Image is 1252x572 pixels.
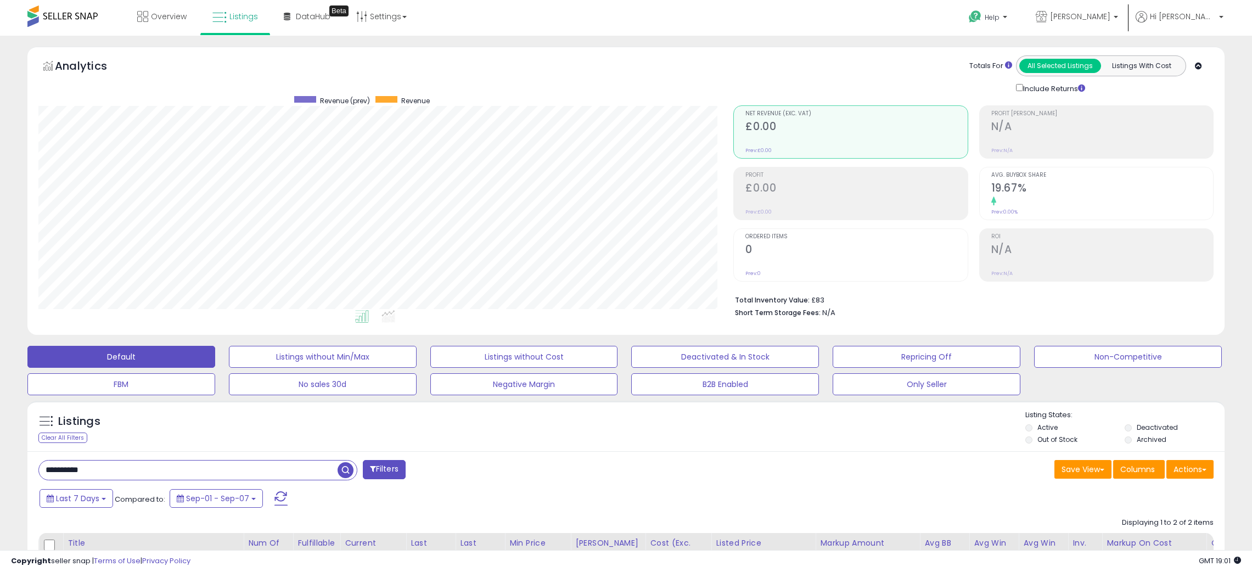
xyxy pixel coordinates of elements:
div: Inv. value [1073,537,1097,560]
small: Prev: 0.00% [991,209,1018,215]
h5: Listings [58,414,100,429]
span: Sep-01 - Sep-07 [186,493,249,504]
h2: £0.00 [745,182,967,197]
span: 2025-09-15 19:01 GMT [1199,556,1241,566]
span: Profit [PERSON_NAME] [991,111,1213,117]
span: Compared to: [115,494,165,504]
small: Prev: £0.00 [745,147,772,154]
div: Markup Amount [820,537,915,549]
i: Get Help [968,10,982,24]
p: Listing States: [1025,410,1225,420]
a: Hi [PERSON_NAME] [1136,11,1223,36]
div: Cost (Exc. VAT) [650,537,706,560]
h2: 0 [745,243,967,258]
div: Totals For [969,61,1012,71]
button: FBM [27,373,215,395]
h5: Analytics [55,58,128,76]
span: Listings [229,11,258,22]
strong: Copyright [11,556,51,566]
span: Avg. Buybox Share [991,172,1213,178]
label: Archived [1137,435,1166,444]
button: Last 7 Days [40,489,113,508]
div: Num of Comp. [248,537,288,560]
button: Deactivated & In Stock [631,346,819,368]
label: Out of Stock [1037,435,1077,444]
div: Last Purchase Price [411,537,451,572]
button: Columns [1113,460,1165,479]
span: [PERSON_NAME] [1050,11,1110,22]
button: Sep-01 - Sep-07 [170,489,263,508]
small: Prev: 0 [745,270,761,277]
span: Overview [151,11,187,22]
div: Ordered Items [1211,537,1251,560]
small: Prev: £0.00 [745,209,772,215]
label: Active [1037,423,1058,432]
h2: N/A [991,243,1213,258]
a: Terms of Use [94,556,141,566]
div: Title [68,537,239,549]
h2: 19.67% [991,182,1213,197]
span: Hi [PERSON_NAME] [1150,11,1216,22]
span: Profit [745,172,967,178]
a: Privacy Policy [142,556,190,566]
button: Save View [1054,460,1111,479]
li: £83 [735,293,1205,306]
button: Negative Margin [430,373,618,395]
div: [PERSON_NAME] [575,537,641,549]
h2: £0.00 [745,120,967,135]
div: seller snap | | [11,556,190,567]
div: Displaying 1 to 2 of 2 items [1122,518,1214,528]
b: Total Inventory Value: [735,295,810,305]
div: Current Buybox Price [345,537,401,560]
div: Avg Win Price [1023,537,1063,560]
div: Avg BB Share [924,537,964,560]
span: DataHub [296,11,330,22]
button: Default [27,346,215,368]
span: Revenue [401,96,430,105]
small: Prev: N/A [991,147,1013,154]
h2: N/A [991,120,1213,135]
div: Clear All Filters [38,433,87,443]
span: Last 7 Days [56,493,99,504]
b: Short Term Storage Fees: [735,308,821,317]
span: N/A [822,307,835,318]
button: Actions [1166,460,1214,479]
button: Listings without Min/Max [229,346,417,368]
button: No sales 30d [229,373,417,395]
label: Deactivated [1137,423,1178,432]
button: Filters [363,460,406,479]
span: ROI [991,234,1213,240]
div: Listed Price [716,537,811,549]
button: Listings With Cost [1101,59,1182,73]
span: Revenue (prev) [320,96,370,105]
span: Net Revenue (Exc. VAT) [745,111,967,117]
button: Only Seller [833,373,1020,395]
div: Min Price [509,537,566,549]
button: B2B Enabled [631,373,819,395]
small: Prev: N/A [991,270,1013,277]
span: Columns [1120,464,1155,475]
span: Help [985,13,1000,22]
button: All Selected Listings [1019,59,1101,73]
span: Ordered Items [745,234,967,240]
a: Help [960,2,1018,36]
div: Avg Win Price 24h. [974,537,1014,572]
button: Listings without Cost [430,346,618,368]
div: Fulfillable Quantity [297,537,335,560]
button: Non-Competitive [1034,346,1222,368]
div: Markup on Cost [1107,537,1202,549]
button: Repricing Off [833,346,1020,368]
div: Tooltip anchor [329,5,349,16]
div: Include Returns [1008,82,1098,94]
